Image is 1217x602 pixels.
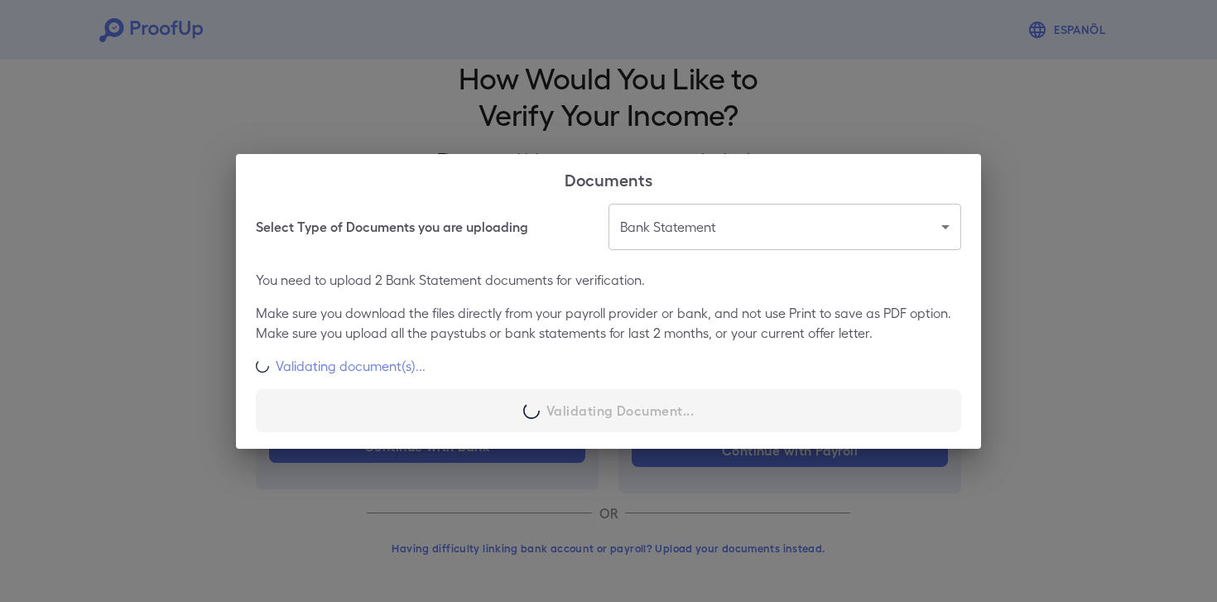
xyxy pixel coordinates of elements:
h2: Documents [236,154,981,204]
p: Validating document(s)... [276,356,426,376]
h6: Select Type of Documents you are uploading [256,217,528,237]
div: Bank Statement [608,204,961,250]
p: Make sure you download the files directly from your payroll provider or bank, and not use Print t... [256,303,961,343]
p: You need to upload 2 Bank Statement documents for verification. [256,270,961,290]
